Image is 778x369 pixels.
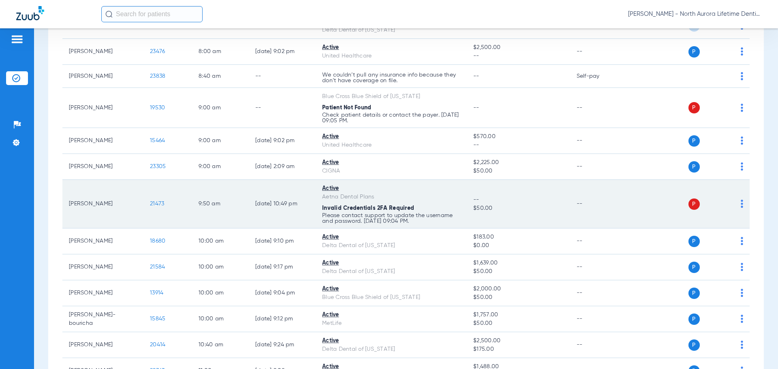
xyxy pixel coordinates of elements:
[473,267,563,276] span: $50.00
[192,65,249,88] td: 8:40 AM
[473,293,563,302] span: $50.00
[688,314,700,325] span: P
[473,311,563,319] span: $1,757.00
[473,241,563,250] span: $0.00
[249,65,316,88] td: --
[688,198,700,210] span: P
[249,280,316,306] td: [DATE] 9:04 PM
[741,341,743,349] img: group-dot-blue.svg
[249,154,316,180] td: [DATE] 2:09 AM
[192,280,249,306] td: 10:00 AM
[150,105,165,111] span: 19530
[473,204,563,213] span: $50.00
[11,34,24,44] img: hamburger-icon
[249,254,316,280] td: [DATE] 9:17 PM
[473,285,563,293] span: $2,000.00
[150,290,163,296] span: 13914
[322,141,460,149] div: United Healthcare
[150,164,166,169] span: 23305
[150,342,165,348] span: 20414
[62,128,143,154] td: [PERSON_NAME]
[322,233,460,241] div: Active
[322,345,460,354] div: Delta Dental of [US_STATE]
[322,311,460,319] div: Active
[150,201,164,207] span: 21473
[473,43,563,52] span: $2,500.00
[570,128,625,154] td: --
[473,167,563,175] span: $50.00
[688,46,700,58] span: P
[192,306,249,332] td: 10:00 AM
[62,228,143,254] td: [PERSON_NAME]
[192,332,249,358] td: 10:40 AM
[249,39,316,65] td: [DATE] 9:02 PM
[249,306,316,332] td: [DATE] 9:12 PM
[473,233,563,241] span: $183.00
[62,280,143,306] td: [PERSON_NAME]
[570,154,625,180] td: --
[150,73,165,79] span: 23838
[249,228,316,254] td: [DATE] 9:10 PM
[473,141,563,149] span: --
[688,161,700,173] span: P
[62,332,143,358] td: [PERSON_NAME]
[62,154,143,180] td: [PERSON_NAME]
[249,88,316,128] td: --
[192,39,249,65] td: 8:00 AM
[570,228,625,254] td: --
[150,49,165,54] span: 23476
[570,306,625,332] td: --
[322,337,460,345] div: Active
[150,138,165,143] span: 15464
[62,306,143,332] td: [PERSON_NAME]-bouricha
[322,259,460,267] div: Active
[16,6,44,20] img: Zuub Logo
[628,10,762,18] span: [PERSON_NAME] - North Aurora Lifetime Dentistry
[249,332,316,358] td: [DATE] 9:24 PM
[192,228,249,254] td: 10:00 AM
[62,65,143,88] td: [PERSON_NAME]
[150,238,165,244] span: 18680
[688,135,700,147] span: P
[249,128,316,154] td: [DATE] 9:02 PM
[741,72,743,80] img: group-dot-blue.svg
[570,332,625,358] td: --
[62,39,143,65] td: [PERSON_NAME]
[570,254,625,280] td: --
[249,180,316,228] td: [DATE] 10:49 PM
[322,184,460,193] div: Active
[473,105,479,111] span: --
[473,132,563,141] span: $570.00
[473,259,563,267] span: $1,639.00
[322,112,460,124] p: Check patient details or contact the payer. [DATE] 09:05 PM.
[322,241,460,250] div: Delta Dental of [US_STATE]
[473,196,563,204] span: --
[322,105,371,111] span: Patient Not Found
[322,132,460,141] div: Active
[322,293,460,302] div: Blue Cross Blue Shield of [US_STATE]
[741,263,743,271] img: group-dot-blue.svg
[322,26,460,34] div: Delta Dental of [US_STATE]
[62,180,143,228] td: [PERSON_NAME]
[322,205,414,211] span: Invalid Credentials 2FA Required
[741,47,743,55] img: group-dot-blue.svg
[105,11,113,18] img: Search Icon
[473,337,563,345] span: $2,500.00
[741,104,743,112] img: group-dot-blue.svg
[688,236,700,247] span: P
[322,158,460,167] div: Active
[192,88,249,128] td: 9:00 AM
[741,137,743,145] img: group-dot-blue.svg
[322,72,460,83] p: We couldn’t pull any insurance info because they don’t have coverage on file.
[150,316,165,322] span: 15845
[688,288,700,299] span: P
[741,237,743,245] img: group-dot-blue.svg
[62,254,143,280] td: [PERSON_NAME]
[570,39,625,65] td: --
[150,264,165,270] span: 21584
[570,65,625,88] td: Self-pay
[192,254,249,280] td: 10:00 AM
[322,285,460,293] div: Active
[62,88,143,128] td: [PERSON_NAME]
[322,52,460,60] div: United Healthcare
